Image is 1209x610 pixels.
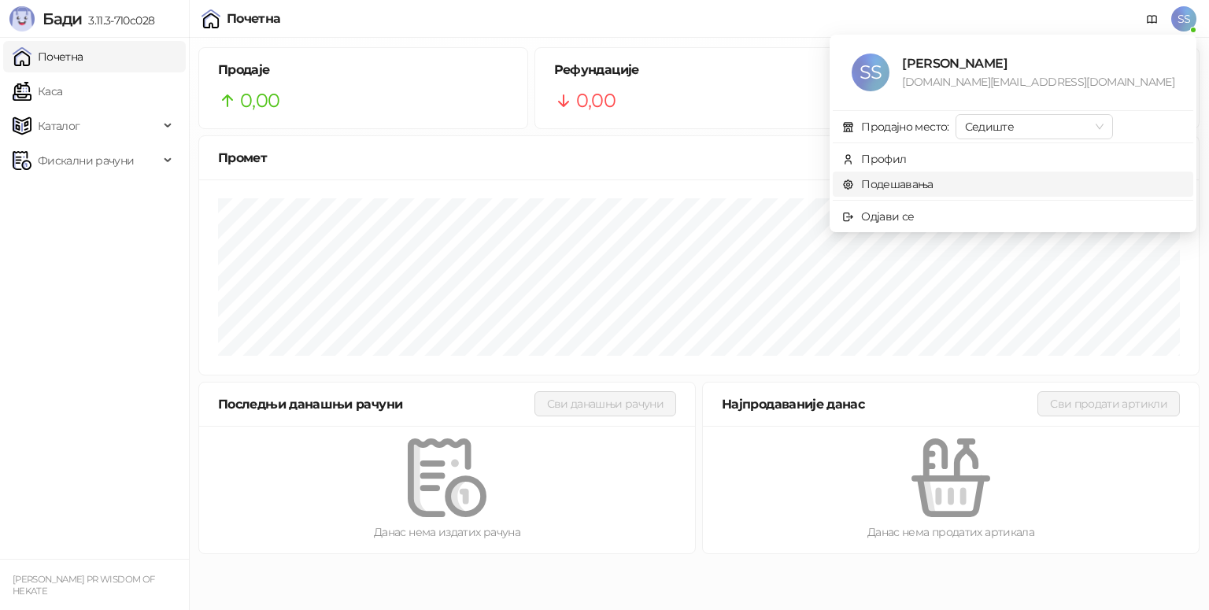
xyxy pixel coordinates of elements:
[82,13,154,28] span: 3.11.3-710c028
[13,41,83,72] a: Почетна
[218,394,534,414] div: Последњи данашњи рачуни
[861,150,906,168] div: Профил
[218,61,508,79] h5: Продаје
[1037,391,1180,416] button: Сви продати артикли
[227,13,281,25] div: Почетна
[861,118,948,135] div: Продајно место:
[1140,6,1165,31] a: Документација
[902,73,1174,91] div: [DOMAIN_NAME][EMAIL_ADDRESS][DOMAIN_NAME]
[902,54,1174,73] div: [PERSON_NAME]
[852,54,889,91] span: SS
[534,391,676,416] button: Сви данашњи рачуни
[965,115,1104,139] span: Седиште
[240,86,279,116] span: 0,00
[554,61,845,79] h5: Рефундације
[38,145,134,176] span: Фискални рачуни
[1171,6,1196,31] span: SS
[218,148,1180,168] div: Промет
[842,177,934,191] a: Подешавања
[861,208,914,225] div: Одјави се
[722,394,1037,414] div: Најпродаваније данас
[13,76,62,107] a: Каса
[13,574,154,597] small: [PERSON_NAME] PR WISDOM OF HEKATE
[224,523,670,541] div: Данас нема издатих рачуна
[576,86,616,116] span: 0,00
[43,9,82,28] span: Бади
[38,110,80,142] span: Каталог
[9,6,35,31] img: Logo
[728,523,1174,541] div: Данас нема продатих артикала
